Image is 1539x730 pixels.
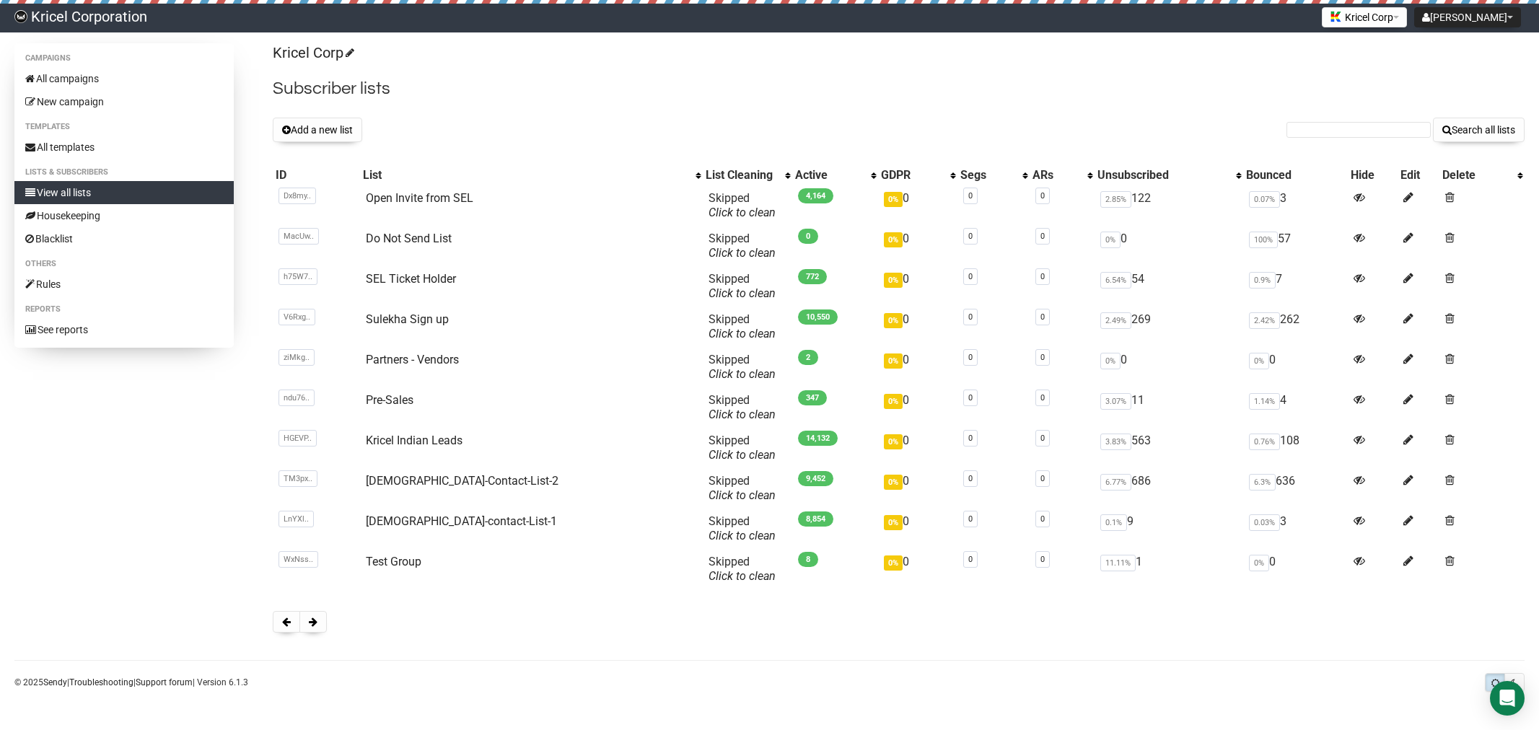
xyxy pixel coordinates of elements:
button: [PERSON_NAME] [1414,7,1521,27]
li: Others [14,255,234,273]
a: Click to clean [709,488,776,502]
a: 0 [968,514,973,524]
span: 0% [884,313,903,328]
span: MacUw.. [279,228,319,245]
div: ID [276,168,357,182]
span: 0% [884,232,903,247]
li: Reports [14,301,234,318]
td: 7 [1243,266,1347,307]
a: Click to clean [709,286,776,300]
span: 0% [884,273,903,288]
span: 0% [884,434,903,449]
a: [DEMOGRAPHIC_DATA]-Contact-List-2 [366,474,558,488]
span: Skipped [709,555,776,583]
a: All campaigns [14,67,234,90]
a: Test Group [366,555,421,568]
a: 0 [1040,474,1045,483]
a: Housekeeping [14,204,234,227]
a: 0 [968,272,973,281]
th: ID: No sort applied, sorting is disabled [273,165,360,185]
a: 0 [1040,555,1045,564]
a: Click to clean [709,529,776,542]
td: 1 [1095,549,1244,589]
li: Campaigns [14,50,234,67]
a: 0 [1040,353,1045,362]
a: 0 [968,555,973,564]
td: 686 [1095,468,1244,509]
div: GDPR [881,168,942,182]
th: Delete: No sort applied, activate to apply an ascending sort [1439,165,1525,185]
td: 54 [1095,266,1244,307]
span: 1.14% [1249,393,1280,410]
a: [DEMOGRAPHIC_DATA]-contact-List-1 [366,514,557,528]
th: ARs: No sort applied, activate to apply an ascending sort [1030,165,1094,185]
th: List Cleaning: No sort applied, activate to apply an ascending sort [703,165,792,185]
th: Unsubscribed: No sort applied, activate to apply an ascending sort [1095,165,1244,185]
span: 0% [884,515,903,530]
a: Click to clean [709,408,776,421]
a: 0 [1040,312,1045,322]
span: 10,550 [798,309,838,325]
td: 636 [1243,468,1347,509]
span: 0% [1249,555,1269,571]
a: Partners - Vendors [366,353,459,366]
a: Pre-Sales [366,393,413,407]
a: 0 [968,232,973,241]
a: 0 [1040,232,1045,241]
span: 0% [884,475,903,490]
td: 0 [1243,549,1347,589]
span: 0% [884,353,903,369]
button: Add a new list [273,118,362,142]
a: All templates [14,136,234,159]
td: 0 [1095,347,1244,387]
img: favicons [1330,11,1341,22]
span: 14,132 [798,431,838,446]
span: 3.07% [1100,393,1131,410]
td: 0 [878,428,957,468]
p: © 2025 | | | Version 6.1.3 [14,674,248,690]
a: 0 [968,474,973,483]
div: Delete [1442,168,1510,182]
a: Click to clean [709,246,776,260]
span: ziMkg.. [279,349,315,366]
span: Skipped [709,191,776,219]
span: Skipped [709,393,776,421]
th: GDPR: No sort applied, activate to apply an ascending sort [878,165,957,185]
span: 8,854 [798,511,833,527]
span: 100% [1249,232,1278,248]
a: 0 [1040,514,1045,524]
span: 0% [1249,353,1269,369]
span: Skipped [709,312,776,340]
th: Hide: No sort applied, sorting is disabled [1348,165,1398,185]
td: 269 [1095,307,1244,347]
span: LnYXl.. [279,511,314,527]
span: ndu76.. [279,390,315,406]
span: 0.03% [1249,514,1280,531]
span: 0.1% [1100,514,1127,531]
a: 0 [968,191,973,201]
div: Open Intercom Messenger [1490,681,1525,716]
span: 0% [884,555,903,571]
span: WxNss.. [279,551,318,568]
span: 0.07% [1249,191,1280,208]
td: 563 [1095,428,1244,468]
td: 0 [878,226,957,266]
td: 3 [1243,185,1347,226]
img: 79b6858f2fdb6f0bdcc40461c13748f9 [14,10,27,23]
a: Support forum [136,677,193,687]
td: 0 [1243,347,1347,387]
span: 2.85% [1100,191,1131,208]
th: Edit: No sort applied, sorting is disabled [1398,165,1440,185]
button: Search all lists [1433,118,1525,142]
button: Kricel Corp [1322,7,1407,27]
div: Bounced [1246,168,1344,182]
span: 3.83% [1100,434,1131,450]
a: Click to clean [709,206,776,219]
a: View all lists [14,181,234,204]
td: 0 [878,509,957,549]
td: 11 [1095,387,1244,428]
td: 0 [878,549,957,589]
div: Segs [960,168,1016,182]
a: 0 [968,434,973,443]
span: 11.11% [1100,555,1136,571]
